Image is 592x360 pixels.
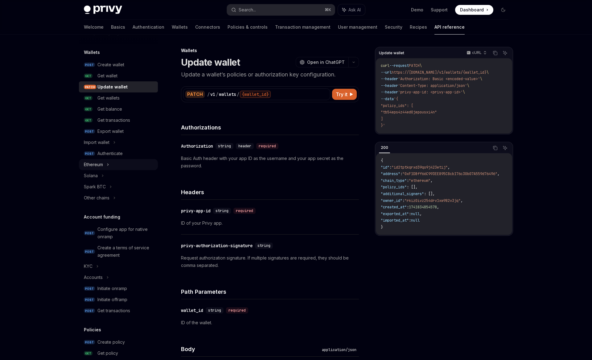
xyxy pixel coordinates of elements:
[381,90,398,95] span: --header
[84,286,95,291] span: POST
[491,144,499,152] button: Copy the contents from the code block
[409,178,430,183] span: "ethereum"
[405,198,461,203] span: "rkiz0ivz254drv1xw982v3jq"
[181,254,359,269] p: Request authorization signature. If multiple signatures are required, they should be comma separa...
[181,219,359,227] p: ID of your Privy app.
[411,211,420,216] span: null
[332,89,357,100] button: Try it
[398,83,467,88] span: 'Content-Type: application/json'
[111,20,125,35] a: Basics
[79,224,158,242] a: POSTConfigure app for native onramp
[97,94,120,102] div: Get wallets
[97,226,154,240] div: Configure app for native onramp
[455,5,493,15] a: Dashboard
[84,213,120,221] h5: Account funding
[407,185,417,190] span: : [],
[398,76,480,81] span: 'Authorization: Basic <encoded-value>'
[97,150,123,157] div: Authenticate
[239,6,256,14] div: Search...
[381,218,409,223] span: "imported_at"
[400,171,402,176] span: :
[501,49,509,57] button: Ask AI
[84,161,103,168] div: Ethereum
[501,144,509,152] button: Ask AI
[226,307,248,313] div: required
[79,242,158,261] a: POSTCreate a terms of service agreement
[325,7,331,12] span: ⌘ K
[381,70,392,75] span: --url
[420,211,422,216] span: ,
[257,243,270,248] span: string
[430,178,433,183] span: ,
[207,91,210,97] div: /
[472,50,482,55] p: cURL
[296,57,348,67] button: Open in ChatGPT
[84,118,92,123] span: GET
[181,70,359,79] p: Update a wallet’s policies or authorization key configuration.
[84,194,109,202] div: Other chains
[210,91,215,97] div: v1
[240,91,271,98] div: {wallet_id}
[381,205,407,210] span: "created_at"
[79,70,158,81] a: GETGet wallet
[497,171,499,176] span: ,
[467,83,469,88] span: \
[381,110,437,115] span: "tb54eps4z44ed0jepousxi4n"
[97,244,154,259] div: Create a terms of service agreement
[410,20,427,35] a: Recipes
[431,7,448,13] a: Support
[84,49,100,56] h5: Wallets
[402,198,405,203] span: :
[84,151,95,156] span: POST
[381,158,383,163] span: {
[97,307,130,314] div: Get transactions
[228,20,268,35] a: Policies & controls
[381,96,394,101] span: --data
[97,128,124,135] div: Export wallet
[84,74,92,78] span: GET
[181,345,319,353] h4: Body
[385,20,402,35] a: Security
[79,305,158,316] a: POSTGet transactions
[407,205,409,210] span: :
[381,211,409,216] span: "exported_at"
[79,59,158,70] a: POSTCreate wallet
[498,5,508,15] button: Toggle dark mode
[133,20,164,35] a: Authentication
[448,165,450,170] span: ,
[79,283,158,294] a: POSTInitiate onramp
[79,126,158,137] a: POSTExport wallet
[84,96,92,100] span: GET
[389,165,392,170] span: :
[79,337,158,348] a: POSTCreate policy
[84,20,104,35] a: Welcome
[434,20,465,35] a: API reference
[338,20,377,35] a: User management
[84,85,96,89] span: PATCH
[195,20,220,35] a: Connectors
[97,338,125,346] div: Create policy
[218,144,231,149] span: string
[84,183,106,190] div: Spark BTC
[409,63,420,68] span: PATCH
[319,347,359,353] div: application/json
[181,47,359,54] div: Wallets
[79,104,158,115] a: GETGet balance
[463,48,489,58] button: cURL
[437,205,439,210] span: ,
[97,285,127,292] div: Initiate onramp
[256,143,278,149] div: required
[97,72,117,80] div: Get wallet
[381,83,398,88] span: --header
[392,70,487,75] span: https://[DOMAIN_NAME]/v1/wallets/{wallet_id}
[238,144,251,149] span: header
[97,117,130,124] div: Get transactions
[181,319,359,326] p: ID of the wallet.
[409,211,411,216] span: :
[389,63,409,68] span: --request
[381,103,413,108] span: "policy_ids": [
[379,51,404,55] span: Update wallet
[219,91,236,97] div: wallets
[348,7,361,13] span: Ask AI
[227,4,335,15] button: Search...⌘K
